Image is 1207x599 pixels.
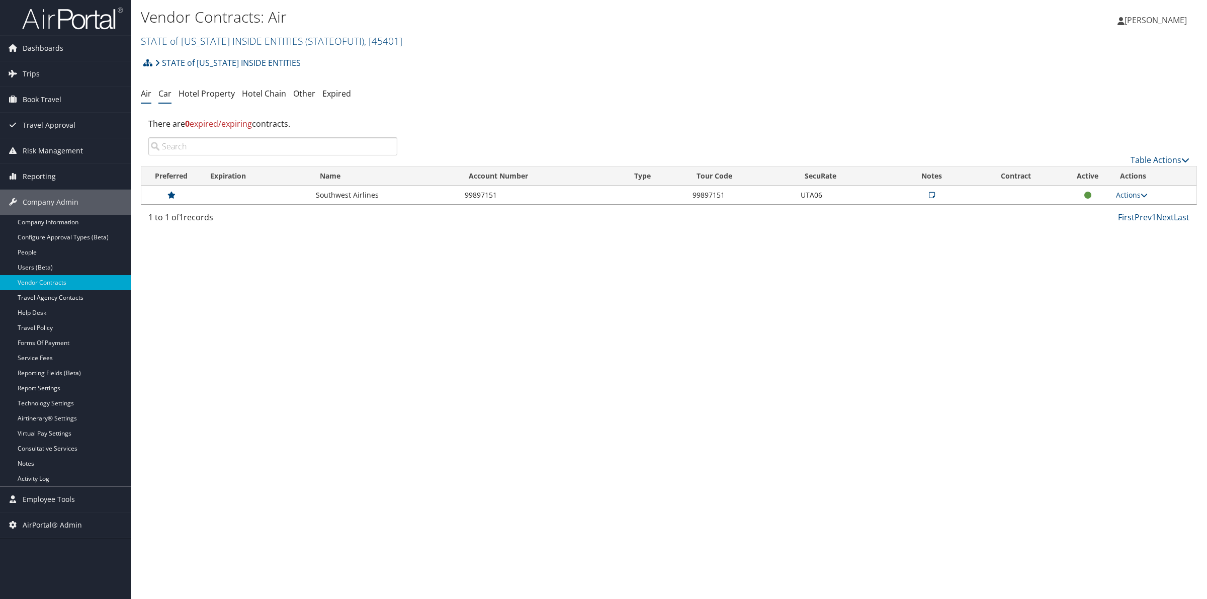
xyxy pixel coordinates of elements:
[23,113,75,138] span: Travel Approval
[1116,190,1148,200] a: Actions
[141,34,402,48] a: STATE of [US_STATE] INSIDE ENTITIES
[305,34,364,48] span: ( STATEOFUTI )
[896,166,968,186] th: Notes: activate to sort column ascending
[293,88,315,99] a: Other
[311,186,460,204] td: Southwest Airlines
[23,512,82,538] span: AirPortal® Admin
[23,61,40,87] span: Trips
[1131,154,1189,165] a: Table Actions
[1174,212,1189,223] a: Last
[179,212,184,223] span: 1
[185,118,252,129] span: expired/expiring
[158,88,171,99] a: Car
[1118,212,1135,223] a: First
[141,88,151,99] a: Air
[155,53,301,73] a: STATE of [US_STATE] INSIDE ENTITIES
[148,211,397,228] div: 1 to 1 of records
[687,186,796,204] td: 99897151
[141,7,845,28] h1: Vendor Contracts: Air
[22,7,123,30] img: airportal-logo.png
[687,166,796,186] th: Tour Code: activate to sort column ascending
[1064,166,1111,186] th: Active: activate to sort column ascending
[968,166,1064,186] th: Contract: activate to sort column ascending
[364,34,402,48] span: , [ 45401 ]
[23,138,83,163] span: Risk Management
[179,88,235,99] a: Hotel Property
[148,137,397,155] input: Search
[23,164,56,189] span: Reporting
[23,36,63,61] span: Dashboards
[625,166,687,186] th: Type: activate to sort column ascending
[796,186,896,204] td: UTA06
[1111,166,1196,186] th: Actions
[201,166,311,186] th: Expiration: activate to sort column ascending
[1125,15,1187,26] span: [PERSON_NAME]
[1135,212,1152,223] a: Prev
[1156,212,1174,223] a: Next
[1152,212,1156,223] a: 1
[460,166,625,186] th: Account Number: activate to sort column ascending
[23,487,75,512] span: Employee Tools
[242,88,286,99] a: Hotel Chain
[1117,5,1197,35] a: [PERSON_NAME]
[23,190,78,215] span: Company Admin
[185,118,190,129] strong: 0
[141,110,1197,137] div: There are contracts.
[141,166,201,186] th: Preferred: activate to sort column ascending
[796,166,896,186] th: SecuRate: activate to sort column ascending
[23,87,61,112] span: Book Travel
[322,88,351,99] a: Expired
[460,186,625,204] td: 99897151
[311,166,460,186] th: Name: activate to sort column ascending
